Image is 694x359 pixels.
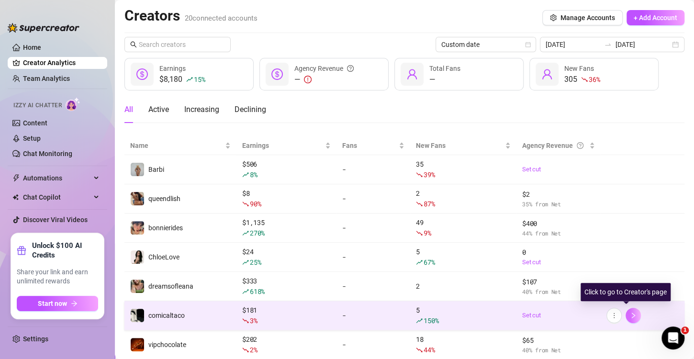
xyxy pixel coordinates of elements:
[416,259,423,266] span: rise
[148,282,193,290] span: dreamsofleana
[294,63,354,74] div: Agency Revenue
[522,229,595,238] span: 44 % from Net
[542,10,623,25] button: Manage Accounts
[13,101,62,110] span: Izzy AI Chatter
[124,136,236,155] th: Name
[604,41,612,48] span: to
[342,310,404,321] div: -
[250,228,265,237] span: 270 %
[23,119,47,127] a: Content
[424,170,435,179] span: 39 %
[12,174,20,182] span: thunderbolt
[242,230,249,236] span: rise
[416,305,511,326] div: 5
[441,37,530,52] span: Custom date
[236,136,336,155] th: Earnings
[626,308,641,323] button: right
[416,140,503,151] span: New Fans
[124,104,133,115] div: All
[589,75,600,84] span: 36 %
[522,346,595,355] span: 40 % from Net
[522,311,595,320] a: Set cut
[250,170,257,179] span: 8 %
[250,199,261,208] span: 90 %
[242,159,331,180] div: $ 506
[148,224,183,232] span: bonnierides
[242,288,249,295] span: rise
[131,163,144,176] img: Barbi
[242,247,331,268] div: $ 24
[522,277,595,287] span: $ 107
[416,217,511,238] div: 49
[250,258,261,267] span: 25 %
[131,192,144,205] img: queendlish
[424,316,438,325] span: 150 %
[304,76,312,83] span: exclamation-circle
[416,334,511,355] div: 18
[23,75,70,82] a: Team Analytics
[124,7,257,25] h2: Creators
[522,200,595,209] span: 35 % from Net
[416,230,423,236] span: fall
[681,326,689,334] span: 1
[23,335,48,343] a: Settings
[23,135,41,142] a: Setup
[522,247,595,267] div: 0
[250,345,257,354] span: 2 %
[581,283,671,301] div: Click to go to Creator's page
[424,258,435,267] span: 67 %
[424,199,435,208] span: 87 %
[23,150,72,157] a: Chat Monitoring
[148,341,186,348] span: vipchocolate
[148,312,185,319] span: comicaltaco
[8,23,79,33] img: logo-BBDzfeDw.svg
[185,14,257,22] span: 20 connected accounts
[661,326,684,349] iframe: Intercom live chat
[294,74,354,85] div: —
[23,55,100,70] a: Creator Analytics
[23,44,41,51] a: Home
[616,39,670,50] input: End date
[148,253,179,261] span: ChloeLove
[131,309,144,322] img: comicaltaco
[271,68,283,80] span: dollar-circle
[235,104,266,115] div: Declining
[12,194,19,201] img: Chat Copilot
[522,189,595,200] span: $ 2
[416,188,511,209] div: 2
[522,287,595,296] span: 40 % from Net
[242,140,323,151] span: Earnings
[581,76,588,83] span: fall
[17,268,98,286] span: Share your link and earn unlimited rewards
[522,335,595,346] span: $ 65
[416,317,423,324] span: rise
[139,39,217,50] input: Search creators
[136,68,148,80] span: dollar-circle
[131,250,144,264] img: ChloeLove
[564,74,600,85] div: 305
[242,171,249,178] span: rise
[342,223,404,233] div: -
[564,65,594,72] span: New Fans
[131,338,144,351] img: vipchocolate
[130,140,223,151] span: Name
[342,140,397,151] span: Fans
[522,140,587,151] div: Agency Revenue
[159,65,186,72] span: Earnings
[611,312,617,319] span: more
[525,42,531,47] span: calendar
[342,252,404,262] div: -
[546,39,600,50] input: Start date
[17,246,26,255] span: gift
[148,104,169,115] div: Active
[342,164,404,175] div: -
[250,287,265,296] span: 618 %
[630,312,637,319] span: right
[186,76,193,83] span: rise
[242,334,331,355] div: $ 202
[627,10,684,25] button: + Add Account
[604,41,612,48] span: swap-right
[242,276,331,297] div: $ 333
[242,217,331,238] div: $ 1,135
